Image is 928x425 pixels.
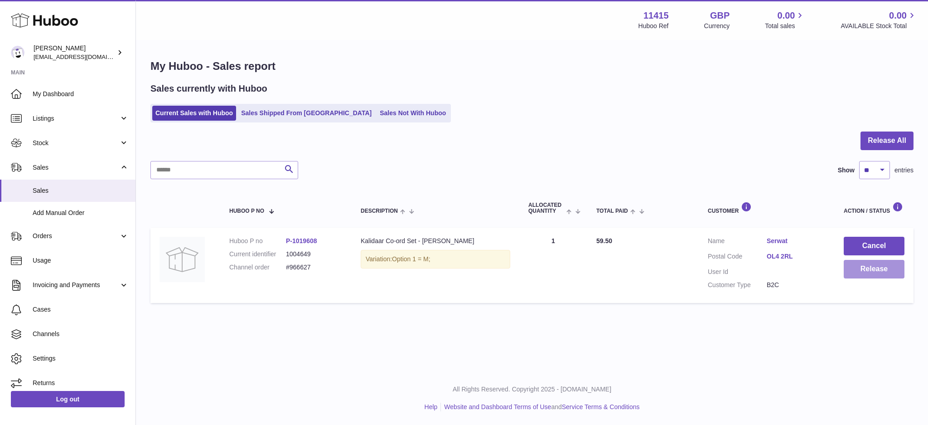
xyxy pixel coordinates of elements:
img: no-photo.jpg [159,237,205,282]
td: 1 [519,228,587,303]
span: Orders [33,232,119,240]
a: P-1019608 [286,237,317,244]
strong: GBP [710,10,730,22]
div: Huboo Ref [638,22,669,30]
span: Total paid [596,208,628,214]
a: Website and Dashboard Terms of Use [444,403,551,410]
span: Description [361,208,398,214]
span: Total sales [765,22,805,30]
span: AVAILABLE Stock Total [841,22,917,30]
li: and [441,403,639,411]
img: care@shopmanto.uk [11,46,24,59]
dt: User Id [708,268,767,276]
a: Sales Not With Huboo [377,106,449,121]
span: Sales [33,163,119,172]
a: 0.00 Total sales [765,10,805,30]
span: Listings [33,114,119,123]
span: Add Manual Order [33,209,129,217]
dd: #966627 [286,263,343,272]
label: Show [838,166,855,175]
a: 0.00 AVAILABLE Stock Total [841,10,917,30]
span: Usage [33,256,129,265]
div: Action / Status [844,202,904,214]
dt: Postal Code [708,252,767,263]
div: [PERSON_NAME] [34,44,115,61]
div: Kalidaar Co-ord Set - [PERSON_NAME] [361,237,510,245]
a: Help [425,403,438,410]
span: Invoicing and Payments [33,281,119,289]
span: Option 1 = M; [392,255,430,263]
a: Sales Shipped From [GEOGRAPHIC_DATA] [238,106,375,121]
a: Log out [11,391,125,407]
span: [EMAIL_ADDRESS][DOMAIN_NAME] [34,53,133,60]
span: Settings [33,354,129,363]
p: All Rights Reserved. Copyright 2025 - [DOMAIN_NAME] [143,385,921,394]
dt: Customer Type [708,281,767,289]
a: Current Sales with Huboo [152,106,236,121]
span: Sales [33,186,129,195]
dt: Current identifier [229,250,286,259]
span: Cases [33,305,129,314]
span: Channels [33,330,129,338]
button: Release All [860,132,913,150]
span: Returns [33,379,129,387]
button: Cancel [844,237,904,255]
strong: 11415 [643,10,669,22]
span: 0.00 [778,10,795,22]
span: ALLOCATED Quantity [528,202,564,214]
span: 0.00 [889,10,907,22]
button: Release [844,260,904,278]
span: 59.50 [596,237,612,244]
dt: Name [708,237,767,248]
dt: Channel order [229,263,286,272]
div: Variation: [361,250,510,269]
div: Currency [704,22,730,30]
a: Serwat [767,237,826,245]
span: Huboo P no [229,208,264,214]
dd: 1004649 [286,250,343,259]
a: Service Terms & Conditions [562,403,640,410]
h1: My Huboo - Sales report [150,59,913,73]
span: entries [894,166,913,175]
span: My Dashboard [33,90,129,98]
a: OL4 2RL [767,252,826,261]
h2: Sales currently with Huboo [150,83,267,95]
span: Stock [33,139,119,147]
dt: Huboo P no [229,237,286,245]
div: Customer [708,202,826,214]
dd: B2C [767,281,826,289]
